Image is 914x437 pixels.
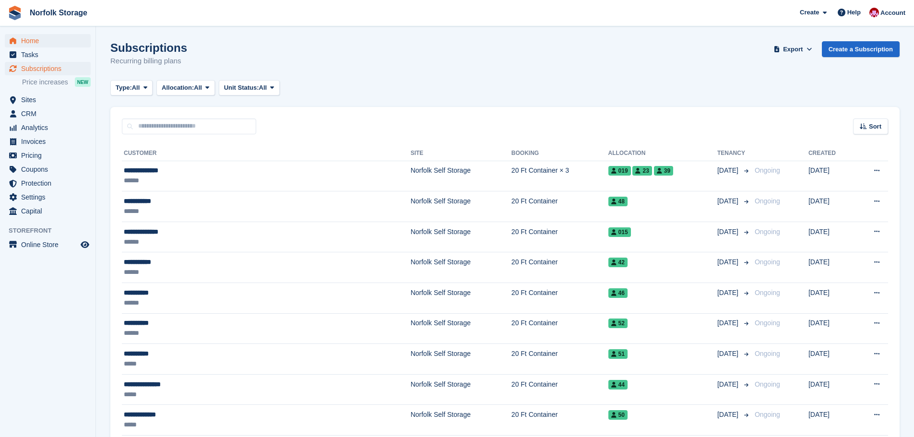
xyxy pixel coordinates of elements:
[21,177,79,190] span: Protection
[21,238,79,251] span: Online Store
[808,374,855,405] td: [DATE]
[717,318,740,328] span: [DATE]
[411,222,511,252] td: Norfolk Self Storage
[511,161,608,191] td: 20 Ft Container × 3
[755,319,780,327] span: Ongoing
[511,222,608,252] td: 20 Ft Container
[608,319,628,328] span: 52
[21,190,79,204] span: Settings
[808,344,855,375] td: [DATE]
[21,93,79,106] span: Sites
[717,410,740,420] span: [DATE]
[21,163,79,176] span: Coupons
[869,122,881,131] span: Sort
[808,146,855,161] th: Created
[411,344,511,375] td: Norfolk Self Storage
[26,5,91,21] a: Norfolk Storage
[5,34,91,47] a: menu
[122,146,411,161] th: Customer
[755,350,780,357] span: Ongoing
[5,121,91,134] a: menu
[608,258,628,267] span: 42
[5,163,91,176] a: menu
[608,166,631,176] span: 019
[511,146,608,161] th: Booking
[822,41,900,57] a: Create a Subscription
[717,379,740,390] span: [DATE]
[717,288,740,298] span: [DATE]
[5,238,91,251] a: menu
[5,48,91,61] a: menu
[110,56,187,67] p: Recurring billing plans
[608,410,628,420] span: 50
[21,107,79,120] span: CRM
[5,107,91,120] a: menu
[110,41,187,54] h1: Subscriptions
[608,349,628,359] span: 51
[79,239,91,250] a: Preview store
[511,283,608,314] td: 20 Ft Container
[5,135,91,148] a: menu
[5,190,91,204] a: menu
[411,146,511,161] th: Site
[808,283,855,314] td: [DATE]
[21,135,79,148] span: Invoices
[808,191,855,222] td: [DATE]
[608,288,628,298] span: 46
[22,78,68,87] span: Price increases
[5,177,91,190] a: menu
[511,374,608,405] td: 20 Ft Container
[808,222,855,252] td: [DATE]
[75,77,91,87] div: NEW
[755,380,780,388] span: Ongoing
[411,374,511,405] td: Norfolk Self Storage
[194,83,202,93] span: All
[411,161,511,191] td: Norfolk Self Storage
[21,149,79,162] span: Pricing
[156,80,215,96] button: Allocation: All
[880,8,905,18] span: Account
[808,405,855,436] td: [DATE]
[654,166,673,176] span: 39
[800,8,819,17] span: Create
[632,166,652,176] span: 23
[755,289,780,296] span: Ongoing
[847,8,861,17] span: Help
[511,191,608,222] td: 20 Ft Container
[808,313,855,344] td: [DATE]
[162,83,194,93] span: Allocation:
[608,146,717,161] th: Allocation
[772,41,814,57] button: Export
[116,83,132,93] span: Type:
[755,411,780,418] span: Ongoing
[5,62,91,75] a: menu
[8,6,22,20] img: stora-icon-8386f47178a22dfd0bd8f6a31ec36ba5ce8667c1dd55bd0f319d3a0aa187defe.svg
[21,48,79,61] span: Tasks
[5,93,91,106] a: menu
[110,80,153,96] button: Type: All
[717,349,740,359] span: [DATE]
[259,83,267,93] span: All
[869,8,879,17] img: Sharon McCrory
[783,45,803,54] span: Export
[411,191,511,222] td: Norfolk Self Storage
[21,204,79,218] span: Capital
[717,227,740,237] span: [DATE]
[755,166,780,174] span: Ongoing
[411,252,511,283] td: Norfolk Self Storage
[511,252,608,283] td: 20 Ft Container
[511,313,608,344] td: 20 Ft Container
[411,405,511,436] td: Norfolk Self Storage
[21,34,79,47] span: Home
[5,149,91,162] a: menu
[132,83,140,93] span: All
[717,196,740,206] span: [DATE]
[22,77,91,87] a: Price increases NEW
[717,165,740,176] span: [DATE]
[21,121,79,134] span: Analytics
[717,257,740,267] span: [DATE]
[511,344,608,375] td: 20 Ft Container
[755,228,780,236] span: Ongoing
[608,197,628,206] span: 48
[5,204,91,218] a: menu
